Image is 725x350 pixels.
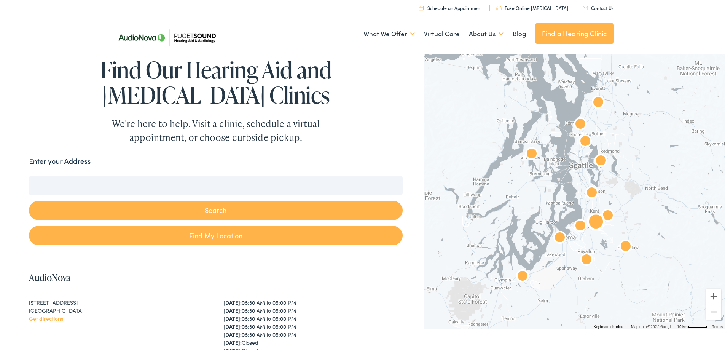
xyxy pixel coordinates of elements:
[513,20,526,48] a: Blog
[706,304,721,320] button: Zoom out
[613,235,638,259] div: AudioNova
[419,5,482,11] a: Schedule an Appointment
[29,156,91,167] label: Enter your Address
[223,331,242,338] strong: [DATE]:
[419,5,424,10] img: utility icon
[496,5,568,11] a: Take Online [MEDICAL_DATA]
[568,113,593,137] div: AudioNova
[29,176,402,195] input: Enter your address or zip code
[510,265,535,289] div: AudioNova
[677,324,688,329] span: 10 km
[589,149,613,174] div: AudioNova
[496,6,502,10] img: utility icon
[94,117,338,144] div: We're here to help. Visit a clinic, schedule a virtual appointment, or choose curbside pickup.
[223,315,242,322] strong: [DATE]:
[548,226,572,251] div: AudioNova
[363,20,415,48] a: What We Offer
[580,181,604,206] div: AudioNova
[29,307,208,315] div: [GEOGRAPHIC_DATA]
[706,289,721,304] button: Zoom in
[29,315,63,322] a: Get directions
[424,20,460,48] a: Virtual Care
[584,211,608,235] div: AudioNova
[596,204,620,229] div: AudioNova
[519,142,544,167] div: AudioNova
[586,91,610,115] div: Puget Sound Hearing Aid &#038; Audiology by AudioNova
[223,339,242,346] strong: [DATE]:
[223,307,242,314] strong: [DATE]:
[425,319,451,329] a: Open this area in Google Maps (opens a new window)
[29,299,208,307] div: [STREET_ADDRESS]
[583,6,588,10] img: utility icon
[29,201,402,220] button: Search
[631,324,672,329] span: Map data ©2025 Google
[223,323,242,330] strong: [DATE]:
[594,324,626,329] button: Keyboard shortcuts
[574,248,599,273] div: AudioNova
[712,324,723,329] a: Terms (opens in new tab)
[29,226,402,245] a: Find My Location
[573,130,598,154] div: AudioNova
[583,5,613,11] a: Contact Us
[29,271,70,284] a: AudioNova
[675,323,710,329] button: Map Scale: 10 km per 48 pixels
[568,214,593,239] div: AudioNova
[469,20,504,48] a: About Us
[535,23,614,44] a: Find a Hearing Clinic
[223,299,242,306] strong: [DATE]:
[29,57,402,107] h1: Find Our Hearing Aid and [MEDICAL_DATA] Clinics
[425,319,451,329] img: Google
